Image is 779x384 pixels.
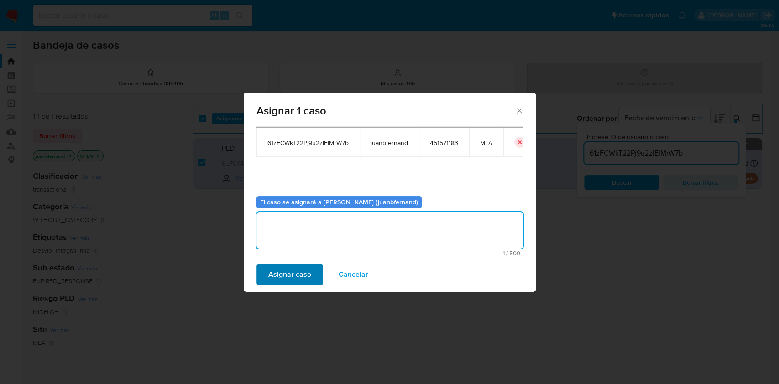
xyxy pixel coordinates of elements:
button: icon-button [514,137,525,148]
span: Cancelar [339,265,368,285]
span: 61zFCWkT22Pj9u2zlEIMrW7b [267,139,349,147]
button: Asignar caso [256,264,323,285]
span: juanbfernand [371,139,408,147]
span: Máximo 500 caracteres [259,250,520,256]
div: assign-modal [244,93,536,292]
button: Cerrar ventana [515,106,523,114]
b: El caso se asignará a [PERSON_NAME] (juanbfernand) [260,197,418,207]
span: 451571183 [430,139,458,147]
span: Asignar 1 caso [256,105,515,116]
span: Asignar caso [268,265,311,285]
button: Cancelar [327,264,380,285]
span: MLA [480,139,492,147]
